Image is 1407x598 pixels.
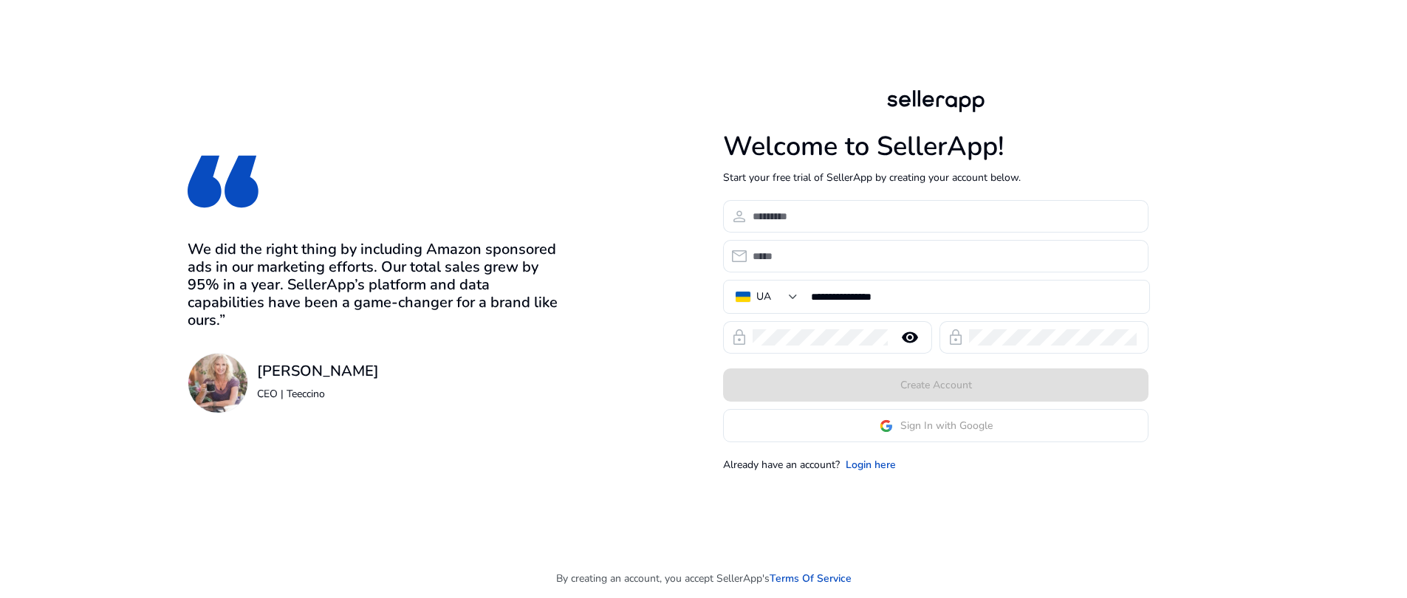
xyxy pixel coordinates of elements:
span: lock [947,329,965,346]
h3: We did the right thing by including Amazon sponsored ads in our marketing efforts. Our total sale... [188,241,566,329]
span: lock [730,329,748,346]
h3: [PERSON_NAME] [257,362,379,380]
h1: Welcome to SellerApp! [723,131,1148,162]
span: email [730,247,748,265]
a: Login here [846,457,896,472]
p: Start your free trial of SellerApp by creating your account below. [723,170,1148,185]
a: Terms Of Service [770,571,852,586]
span: person [730,207,748,225]
p: Already have an account? [723,457,840,472]
p: CEO | Teeccino [257,386,379,402]
div: UA [756,289,771,305]
mat-icon: remove_red_eye [892,329,928,346]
